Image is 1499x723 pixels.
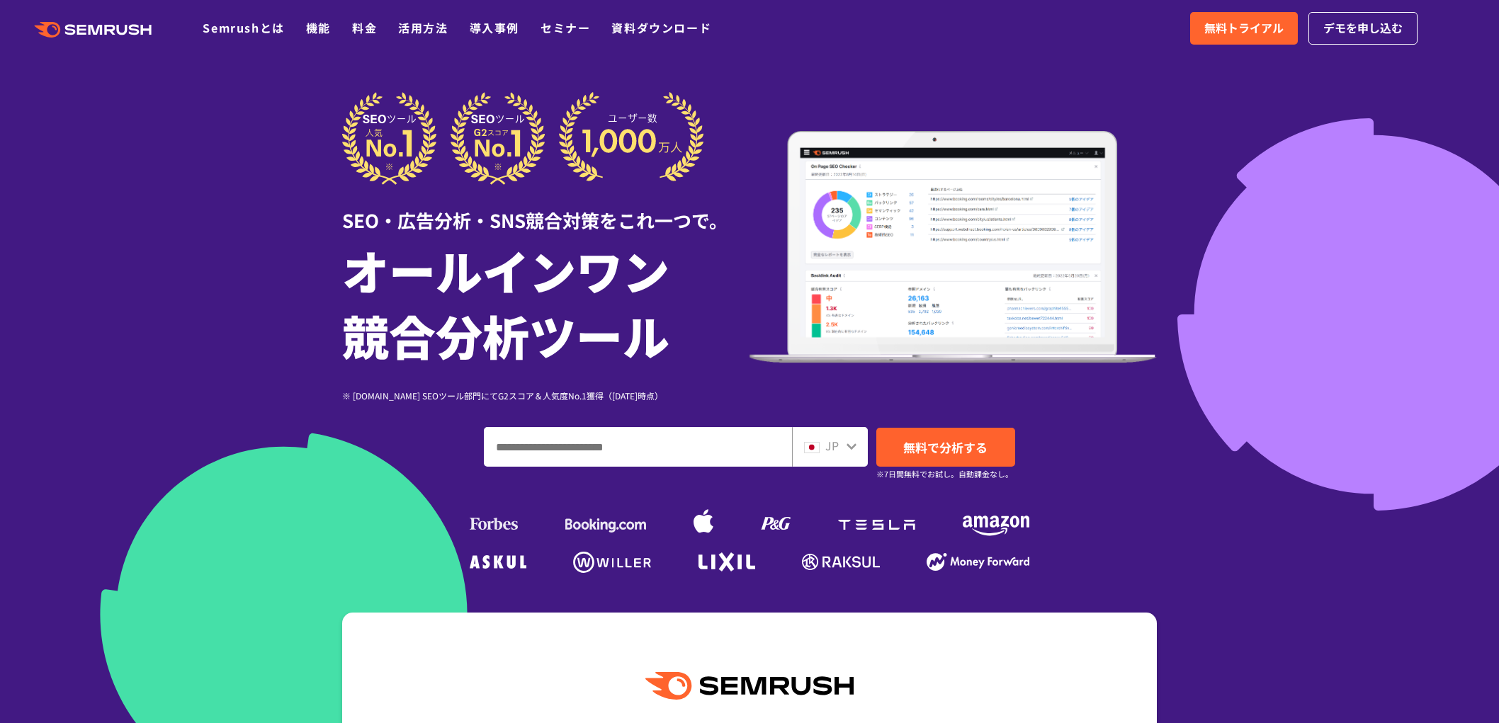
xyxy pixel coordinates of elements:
span: JP [825,437,839,454]
div: ※ [DOMAIN_NAME] SEOツール部門にてG2スコア＆人気度No.1獲得（[DATE]時点） [342,389,749,402]
a: デモを申し込む [1308,12,1418,45]
div: SEO・広告分析・SNS競合対策をこれ一つで。 [342,185,749,234]
a: 導入事例 [470,19,519,36]
a: 機能 [306,19,331,36]
span: 無料で分析する [903,438,988,456]
a: 無料で分析する [876,428,1015,467]
input: ドメイン、キーワードまたはURLを入力してください [485,428,791,466]
img: Semrush [645,672,854,700]
a: 資料ダウンロード [611,19,711,36]
small: ※7日間無料でお試し。自動課金なし。 [876,467,1013,481]
a: 料金 [352,19,377,36]
h1: オールインワン 競合分析ツール [342,237,749,368]
a: 無料トライアル [1190,12,1298,45]
a: Semrushとは [203,19,284,36]
span: 無料トライアル [1204,19,1284,38]
a: 活用方法 [398,19,448,36]
a: セミナー [541,19,590,36]
span: デモを申し込む [1323,19,1403,38]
